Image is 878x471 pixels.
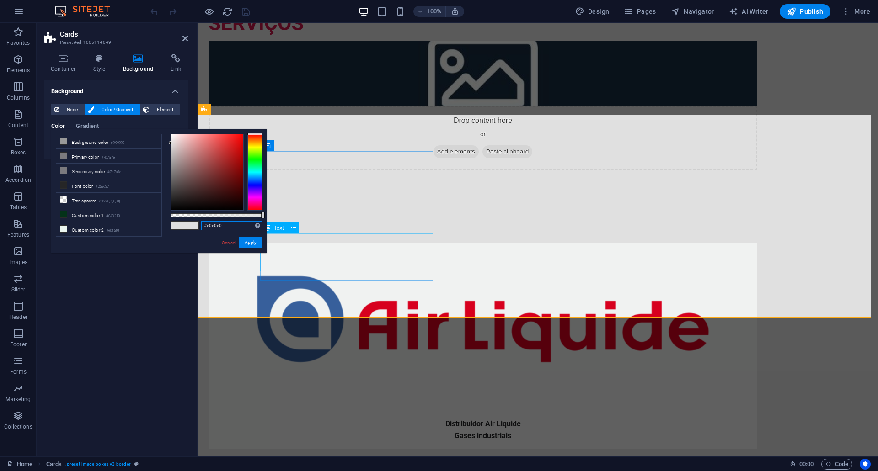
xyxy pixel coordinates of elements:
[5,176,31,184] p: Accordion
[860,459,871,470] button: Usercentrics
[203,6,214,17] button: Click here to leave preview mode and continue editing
[5,396,31,403] p: Marketing
[725,4,772,19] button: AI Writer
[790,459,814,470] h6: Session time
[51,104,85,115] button: None
[97,104,137,115] span: Color / Gradient
[10,368,27,376] p: Forms
[76,121,99,133] span: Gradient
[806,460,807,467] span: :
[6,39,30,47] p: Favorites
[60,38,170,47] h3: Preset #ed-1005114049
[667,4,718,19] button: Navigator
[152,104,177,115] span: Element
[8,122,28,129] p: Content
[780,4,830,19] button: Publish
[101,154,115,161] small: #7b7a7e
[7,459,32,470] a: Click to cancel selection. Double-click to open Pages
[222,6,233,17] i: Reload page
[821,459,852,470] button: Code
[56,207,161,222] li: Custom color 1
[11,83,560,148] div: Drop content here
[53,6,121,17] img: Editor Logo
[99,198,121,205] small: rgba(0,0,0,.0)
[106,213,120,219] small: #043219
[171,222,185,229] span: #e0e0e0
[9,313,27,321] p: Header
[95,184,109,190] small: #262627
[60,30,188,38] h2: Cards
[274,225,284,231] span: Text
[44,80,188,97] h4: Background
[4,423,32,430] p: Collections
[572,4,613,19] button: Design
[838,4,874,19] button: More
[413,6,446,17] button: 100%
[451,7,459,16] i: On resize automatically adjust zoom level to fit chosen device.
[56,193,161,207] li: Transparent
[11,286,26,293] p: Slider
[107,169,121,175] small: #7b7a7e
[239,237,262,248] button: Apply
[222,6,233,17] button: reload
[620,4,659,19] button: Pages
[624,7,656,16] span: Pages
[11,149,26,156] p: Boxes
[51,121,65,133] span: Color
[140,104,180,115] button: Element
[111,140,124,146] small: #999999
[427,6,442,17] h6: 100%
[10,204,27,211] p: Tables
[116,54,164,73] h4: Background
[221,239,237,246] a: Cancel
[729,7,769,16] span: AI Writer
[7,231,29,238] p: Features
[86,54,116,73] h4: Style
[46,459,139,470] nav: breadcrumb
[85,104,140,115] button: Color / Gradient
[44,54,86,73] h4: Container
[56,164,161,178] li: Secondary color
[9,259,28,266] p: Images
[134,461,139,466] i: This element is a customizable preset
[106,228,119,234] small: #ebf6f0
[787,7,823,16] span: Publish
[56,178,161,193] li: Font color
[46,459,62,470] span: Click to select. Double-click to edit
[185,222,198,229] span: #e0e0e0
[671,7,714,16] span: Navigator
[841,7,870,16] span: More
[62,104,82,115] span: None
[65,459,131,470] span: . preset-image-boxes-v3-border
[7,94,30,101] p: Columns
[572,4,613,19] div: Design (Ctrl+Alt+Y)
[7,67,30,74] p: Elements
[236,122,281,135] span: Add elements
[285,122,335,135] span: Paste clipboard
[56,149,161,164] li: Primary color
[825,459,848,470] span: Code
[56,134,161,149] li: Background color
[799,459,814,470] span: 00 00
[164,54,188,73] h4: Link
[56,222,161,237] li: Custom color 2
[575,7,610,16] span: Design
[10,341,27,348] p: Footer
